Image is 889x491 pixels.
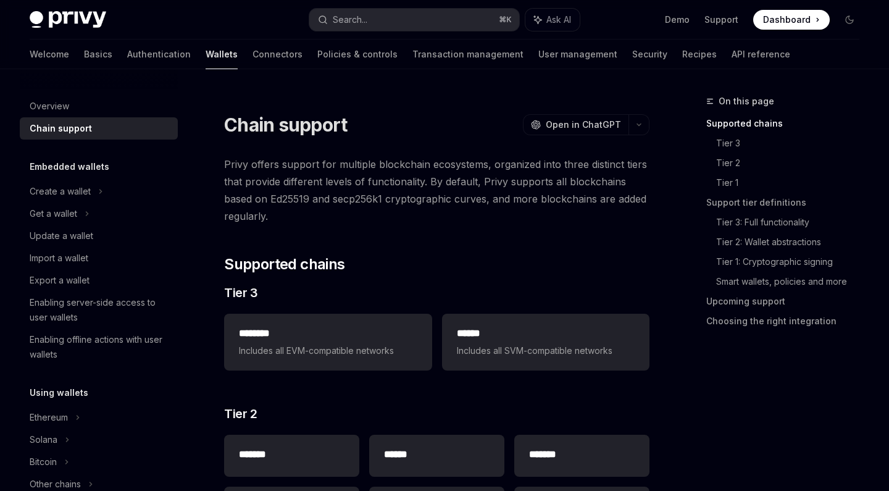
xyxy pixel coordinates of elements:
span: Includes all SVM-compatible networks [457,343,635,358]
div: Enabling offline actions with user wallets [30,332,170,362]
span: Privy offers support for multiple blockchain ecosystems, organized into three distinct tiers that... [224,156,649,225]
a: Overview [20,95,178,117]
a: Wallets [206,40,238,69]
a: Export a wallet [20,269,178,292]
div: Get a wallet [30,206,77,221]
span: Dashboard [763,14,811,26]
a: API reference [732,40,790,69]
div: Chain support [30,121,92,136]
h5: Embedded wallets [30,159,109,174]
a: Security [632,40,667,69]
a: Tier 1 [716,173,869,193]
a: **** *Includes all SVM-compatible networks [442,314,649,371]
a: Tier 3 [716,133,869,153]
a: Tier 1: Cryptographic signing [716,252,869,272]
h1: Chain support [224,114,347,136]
a: Update a wallet [20,225,178,247]
img: dark logo [30,11,106,28]
a: Support [704,14,738,26]
a: Chain support [20,117,178,140]
a: Support tier definitions [706,193,869,212]
a: Tier 2: Wallet abstractions [716,232,869,252]
div: Overview [30,99,69,114]
a: Tier 3: Full functionality [716,212,869,232]
span: Tier 3 [224,284,257,301]
a: Transaction management [412,40,524,69]
span: ⌘ K [499,15,512,25]
a: Import a wallet [20,247,178,269]
a: Choosing the right integration [706,311,869,331]
a: Recipes [682,40,717,69]
div: Update a wallet [30,229,93,243]
a: Connectors [253,40,303,69]
a: Dashboard [753,10,830,30]
a: Demo [665,14,690,26]
button: Search...⌘K [309,9,519,31]
a: Enabling server-side access to user wallets [20,292,178,329]
span: On this page [719,94,774,109]
a: User management [538,40,617,69]
div: Enabling server-side access to user wallets [30,295,170,325]
button: Open in ChatGPT [523,114,628,135]
span: Open in ChatGPT [546,119,621,131]
div: Export a wallet [30,273,90,288]
span: Ask AI [546,14,571,26]
div: Ethereum [30,410,68,425]
div: Solana [30,432,57,447]
span: Supported chains [224,254,344,274]
div: Import a wallet [30,251,88,266]
h5: Using wallets [30,385,88,400]
div: Search... [333,12,367,27]
div: Bitcoin [30,455,57,469]
a: Smart wallets, policies and more [716,272,869,292]
a: Policies & controls [317,40,398,69]
button: Ask AI [525,9,580,31]
a: Enabling offline actions with user wallets [20,329,178,366]
a: **** ***Includes all EVM-compatible networks [224,314,432,371]
a: Supported chains [706,114,869,133]
a: Welcome [30,40,69,69]
a: Upcoming support [706,292,869,311]
a: Authentication [127,40,191,69]
span: Includes all EVM-compatible networks [239,343,417,358]
button: Toggle dark mode [840,10,859,30]
a: Basics [84,40,112,69]
div: Create a wallet [30,184,91,199]
span: Tier 2 [224,405,257,422]
a: Tier 2 [716,153,869,173]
